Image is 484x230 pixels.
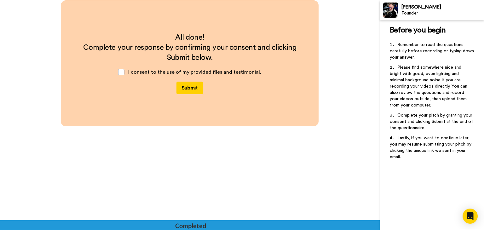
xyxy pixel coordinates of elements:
span: I consent to the use of my provided files and testimonial. [128,70,261,75]
span: Complete your pitch by granting your consent and clicking Submit at the end of the questionnaire. [390,113,474,130]
span: All done! [175,34,205,41]
div: Completed [175,221,205,230]
span: Please find somewhere nice and bright with good, even lighting and minimal background noise if yo... [390,65,469,107]
div: Open Intercom Messenger [463,209,478,224]
div: Founder [401,11,484,16]
span: Lastly, if you want to continue later, you may resume submitting your pitch by clicking the uniqu... [390,136,473,159]
button: Submit [176,82,203,94]
span: Remember to read the questions carefully before recording or typing down your answer. [390,43,475,60]
img: Profile Image [383,3,398,18]
span: Complete your response by confirming your consent and clicking Submit below. [83,44,298,61]
span: Before you begin [390,26,446,34]
div: [PERSON_NAME] [401,4,484,10]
